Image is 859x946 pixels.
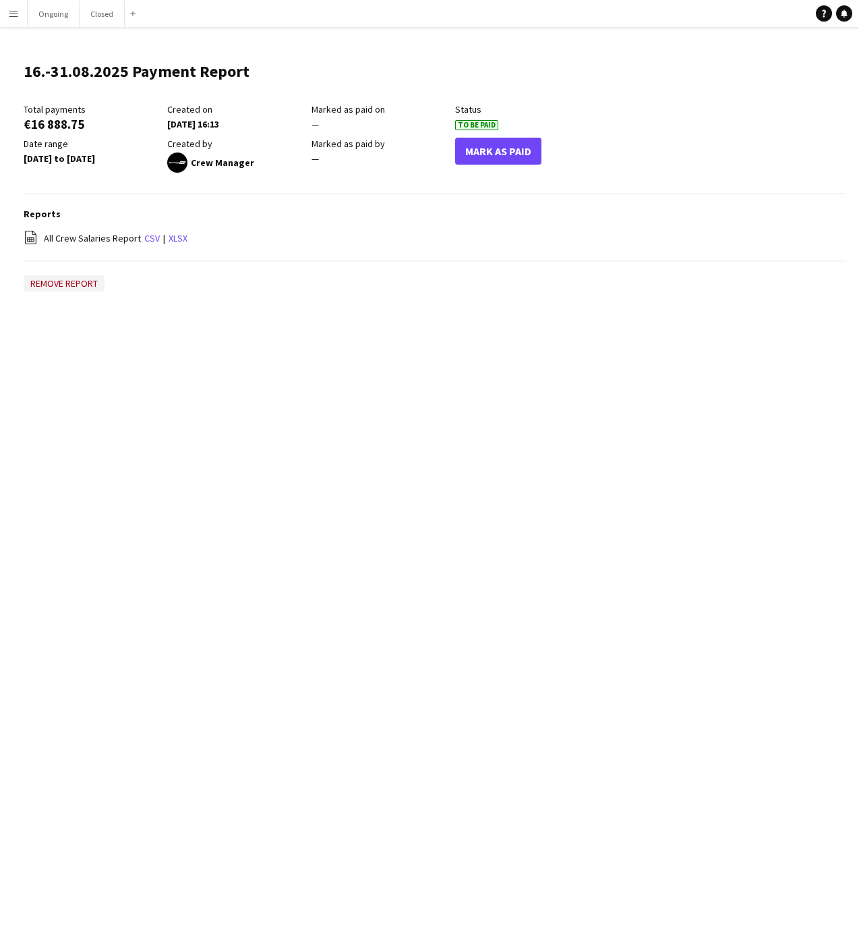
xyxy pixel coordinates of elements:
[24,275,105,291] button: Remove report
[455,120,498,130] span: To Be Paid
[24,152,160,165] div: [DATE] to [DATE]
[312,118,319,130] span: —
[144,232,160,244] a: csv
[167,152,304,173] div: Crew Manager
[24,138,160,150] div: Date range
[24,61,249,82] h1: 16.-31.08.2025 Payment Report
[312,152,319,165] span: —
[312,103,448,115] div: Marked as paid on
[44,232,141,244] span: All Crew Salaries Report
[167,103,304,115] div: Created on
[24,103,160,115] div: Total payments
[167,118,304,130] div: [DATE] 16:13
[455,138,541,165] button: Mark As Paid
[24,230,846,247] div: |
[169,232,187,244] a: xlsx
[24,118,160,130] div: €16 888.75
[24,208,846,220] h3: Reports
[312,138,448,150] div: Marked as paid by
[80,1,125,27] button: Closed
[455,103,592,115] div: Status
[167,138,304,150] div: Created by
[28,1,80,27] button: Ongoing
